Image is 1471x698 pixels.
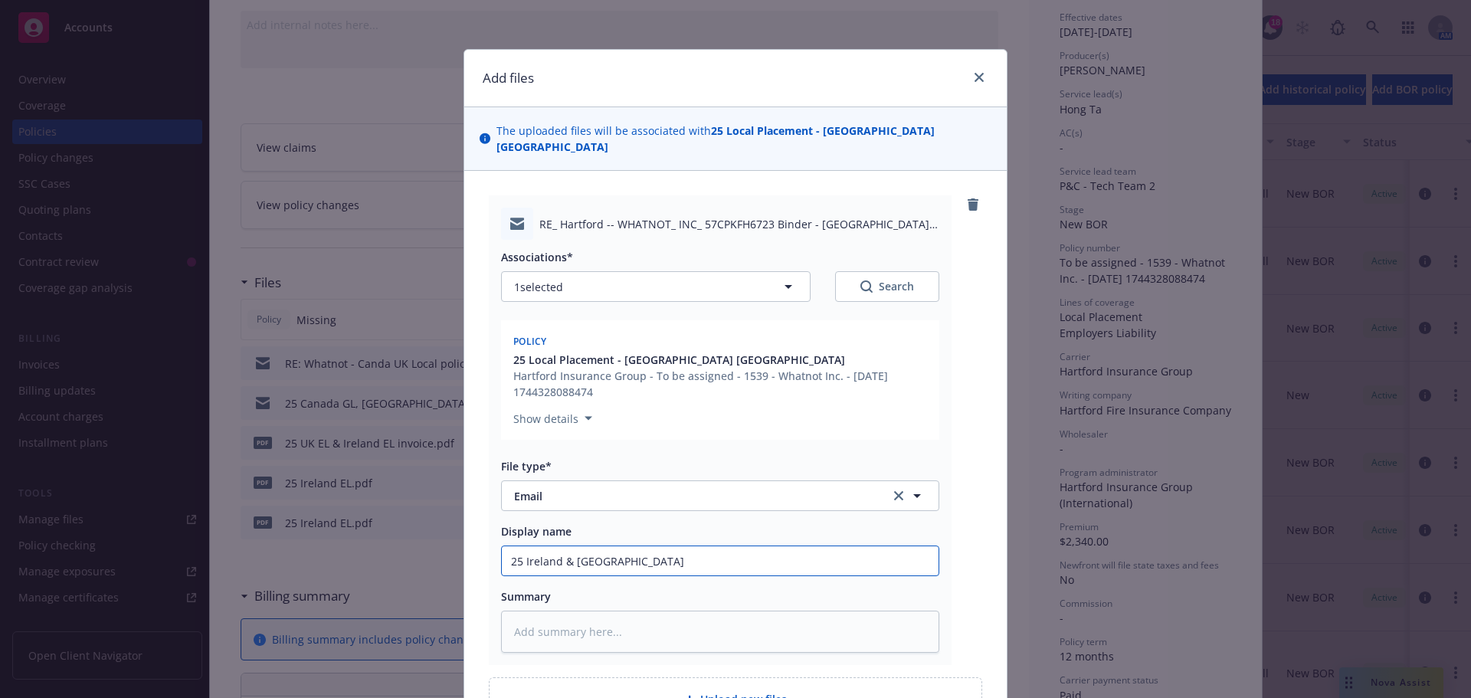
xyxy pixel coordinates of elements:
span: Email [514,488,869,504]
div: Hartford Insurance Group - To be assigned - 1539 - Whatnot Inc. - [DATE] 1744328088474 [513,368,930,400]
span: Policy [513,335,547,348]
span: File type* [501,459,552,474]
button: Show details [507,409,598,428]
a: clear selection [889,487,908,505]
input: Add display name here... [502,546,939,575]
span: Display name [501,524,572,539]
span: 25 Local Placement - [GEOGRAPHIC_DATA] [GEOGRAPHIC_DATA] [513,352,845,368]
button: 25 Local Placement - [GEOGRAPHIC_DATA] [GEOGRAPHIC_DATA] [513,352,930,368]
button: Emailclear selection [501,480,939,511]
